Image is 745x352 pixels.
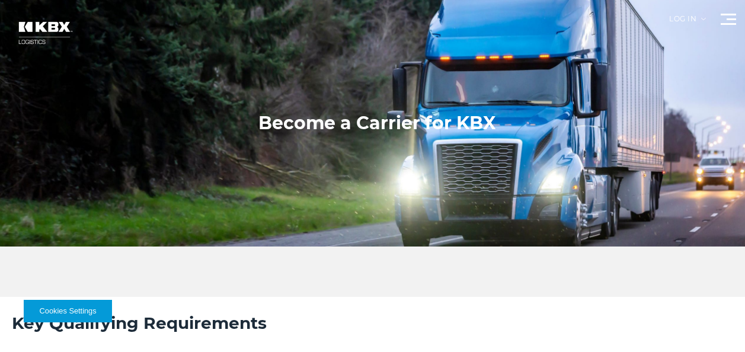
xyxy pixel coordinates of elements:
div: Log in [669,15,706,31]
h1: Become a Carrier for KBX [258,111,495,135]
img: kbx logo [9,12,80,54]
button: Cookies Settings [24,300,112,322]
h2: Key Qualifying Requirements [12,312,733,334]
img: arrow [701,18,706,20]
